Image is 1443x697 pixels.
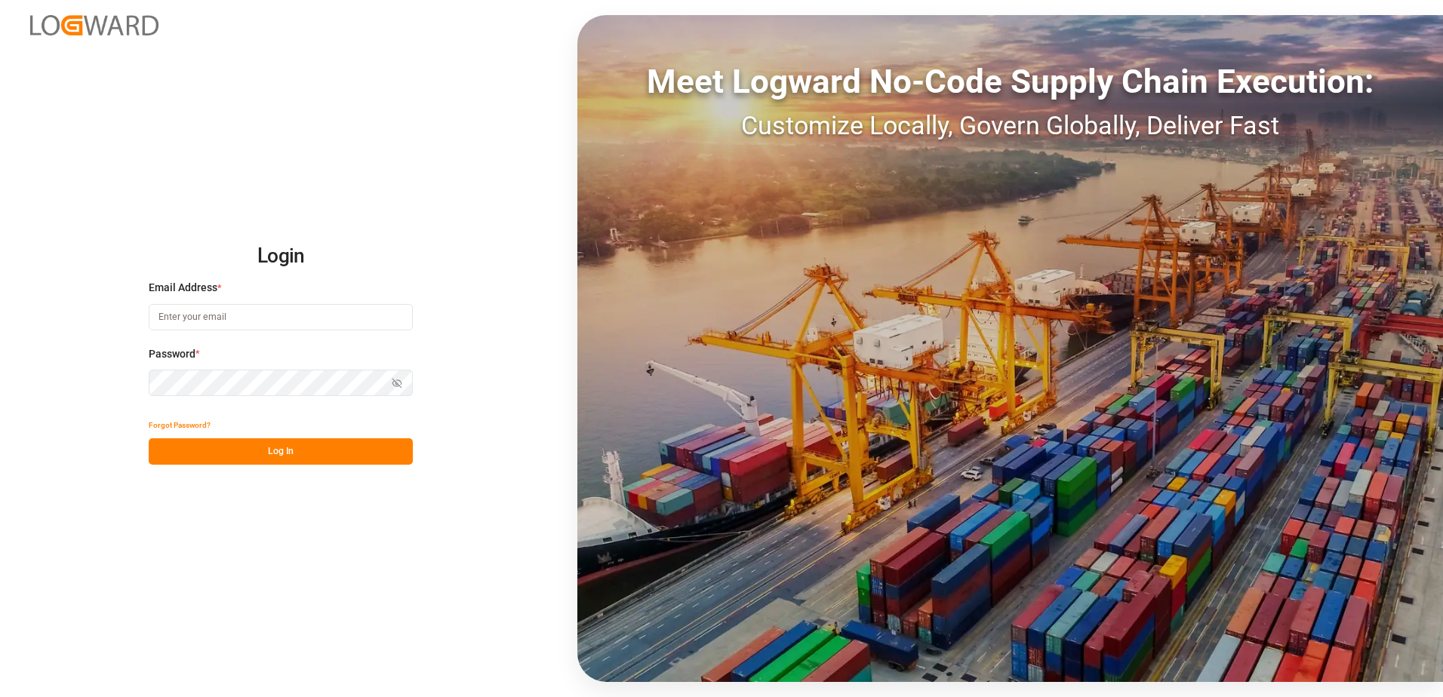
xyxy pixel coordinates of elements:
[149,346,195,362] span: Password
[30,15,158,35] img: Logward_new_orange.png
[149,304,413,330] input: Enter your email
[149,280,217,296] span: Email Address
[577,106,1443,145] div: Customize Locally, Govern Globally, Deliver Fast
[149,438,413,465] button: Log In
[577,57,1443,106] div: Meet Logward No-Code Supply Chain Execution:
[149,412,211,438] button: Forgot Password?
[149,232,413,281] h2: Login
